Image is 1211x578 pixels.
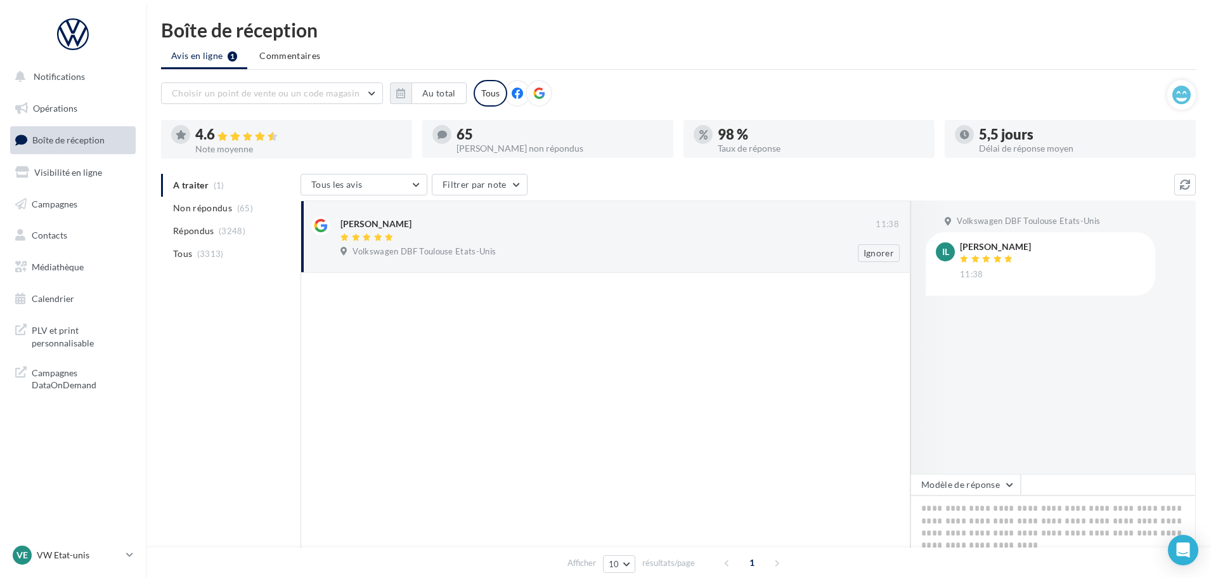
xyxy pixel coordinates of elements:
[259,50,320,61] span: Commentaires
[32,135,105,145] span: Boîte de réception
[195,145,402,154] div: Note moyenne
[910,474,1021,496] button: Modèle de réponse
[237,203,253,213] span: (65)
[353,246,496,258] span: Volkswagen DBF Toulouse Etats-Unis
[474,80,507,107] div: Tous
[8,159,138,186] a: Visibilité en ligne
[340,218,411,230] div: [PERSON_NAME]
[642,557,695,569] span: résultats/page
[195,128,402,142] div: 4.6
[32,198,77,209] span: Campagnes
[8,254,138,280] a: Médiathèque
[603,555,635,573] button: 10
[8,286,138,312] a: Calendrier
[172,88,359,98] span: Choisir un point de vente ou un code magasin
[8,63,133,90] button: Notifications
[197,249,224,259] span: (3313)
[32,322,131,349] span: PLV et print personnalisable
[960,242,1031,251] div: [PERSON_NAME]
[173,247,192,260] span: Tous
[979,144,1186,153] div: Délai de réponse moyen
[8,359,138,397] a: Campagnes DataOnDemand
[979,128,1186,141] div: 5,5 jours
[718,128,924,141] div: 98 %
[37,549,121,562] p: VW Etat-unis
[8,95,138,122] a: Opérations
[718,144,924,153] div: Taux de réponse
[33,103,77,114] span: Opérations
[1168,535,1198,565] div: Open Intercom Messenger
[16,549,28,562] span: VE
[858,244,900,262] button: Ignorer
[173,202,232,214] span: Non répondus
[960,269,983,280] span: 11:38
[32,230,67,240] span: Contacts
[876,219,899,230] span: 11:38
[161,20,1196,39] div: Boîte de réception
[957,216,1100,227] span: Volkswagen DBF Toulouse Etats-Unis
[411,82,467,104] button: Au total
[432,174,528,195] button: Filtrer par note
[8,126,138,154] a: Boîte de réception
[742,553,762,573] span: 1
[390,82,467,104] button: Au total
[32,364,131,391] span: Campagnes DataOnDemand
[301,174,427,195] button: Tous les avis
[609,559,619,569] span: 10
[311,179,363,190] span: Tous les avis
[567,557,596,569] span: Afficher
[161,82,383,104] button: Choisir un point de vente ou un code magasin
[34,71,85,82] span: Notifications
[942,246,949,258] span: IL
[32,261,84,272] span: Médiathèque
[219,226,245,236] span: (3248)
[10,543,136,567] a: VE VW Etat-unis
[8,222,138,249] a: Contacts
[8,191,138,218] a: Campagnes
[457,128,663,141] div: 65
[32,293,74,304] span: Calendrier
[173,225,214,237] span: Répondus
[8,317,138,354] a: PLV et print personnalisable
[34,167,102,178] span: Visibilité en ligne
[457,144,663,153] div: [PERSON_NAME] non répondus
